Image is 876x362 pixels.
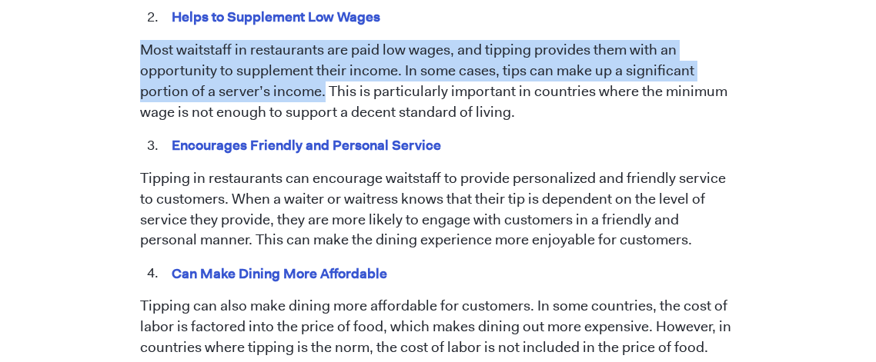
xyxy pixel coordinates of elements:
[140,40,737,123] p: Most waitstaff in restaurants are paid low wages, and tipping provides them with an opportunity t...
[169,5,383,28] mark: Helps to Supplement Low Wages
[169,133,444,157] mark: Encourages Friendly and Personal Service
[169,261,390,285] mark: Can Make Dining More Affordable
[140,168,737,251] p: Tipping in restaurants can encourage waitstaff to provide personalized and friendly service to cu...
